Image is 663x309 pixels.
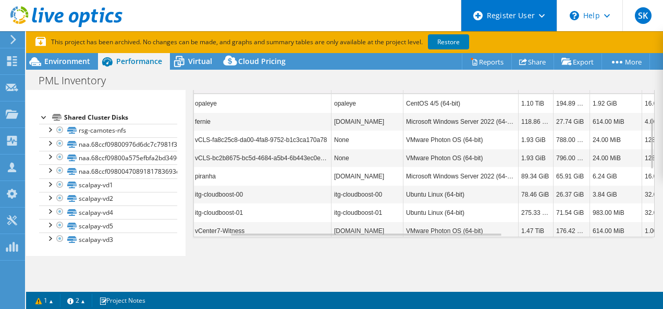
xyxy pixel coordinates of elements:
[590,222,642,240] td: Column Used Memory, Value 614.00 MiB
[590,95,642,113] td: Column Used Memory, Value 1.92 GiB
[590,131,642,149] td: Column Used Memory, Value 24.00 MiB
[590,168,642,186] td: Column Used Memory, Value 6.24 GiB
[519,168,554,186] td: Column GVDCF, Value 89.34 GiB
[403,113,519,131] td: Column GVOS, Value Microsoft Windows Server 2022 (64-bit)
[188,56,212,66] span: Virtual
[192,95,331,113] td: Column GVN, Value opaleye
[519,131,554,149] td: Column GVDCF, Value 1.93 GiB
[519,113,554,131] td: Column GVDCF, Value 118.86 GiB
[554,168,590,186] td: Column GVDUF, Value 65.91 GiB
[519,186,554,204] td: Column GVDCF, Value 78.46 GiB
[331,131,403,149] td: Column GVHN, Value None
[39,178,177,192] a: scalpay-vd1
[39,219,177,233] a: scalpay-vd5
[554,204,590,222] td: Column GVDUF, Value 71.54 GiB
[511,54,554,70] a: Share
[28,294,60,307] a: 1
[554,222,590,240] td: Column GVDUF, Value 176.42 GiB
[192,168,331,186] td: Column GVN, Value piranha
[554,131,590,149] td: Column GVDUF, Value 788.00 MiB
[192,222,331,240] td: Column GVN, Value vCenter7-Witness
[554,54,602,70] a: Export
[192,149,331,168] td: Column GVN, Value vCLS-bc2b8675-bc5d-4684-a5b4-6b443ec0e458
[39,151,177,164] a: naa.68ccf09800a575efbfa2bd34962d36af
[570,11,579,20] svg: \n
[238,56,286,66] span: Cloud Pricing
[331,186,403,204] td: Column GVHN, Value itg-cloudboost-00
[39,192,177,205] a: scalpay-vd2
[192,113,331,131] td: Column GVN, Value fernie
[403,95,519,113] td: Column GVOS, Value CentOS 4/5 (64-bit)
[35,36,546,48] p: This project has been archived. No changes can be made, and graphs and summary tables are only av...
[92,294,153,307] a: Project Notes
[554,149,590,168] td: Column GVDUF, Value 796.00 MiB
[39,124,177,137] a: rsg-camotes-nfs
[39,137,177,151] a: naa.68ccf09800976d6dc7c7981f3f360af3
[403,149,519,168] td: Column GVOS, Value VMware Photon OS (64-bit)
[519,95,554,113] td: Column GVDCF, Value 1.10 TiB
[192,186,331,204] td: Column GVN, Value itg-cloudboost-00
[64,111,177,124] div: Shared Cluster Disks
[590,204,642,222] td: Column Used Memory, Value 983.00 MiB
[590,113,642,131] td: Column Used Memory, Value 614.00 MiB
[331,149,403,168] td: Column GVHN, Value None
[519,149,554,168] td: Column GVDCF, Value 1.93 GiB
[192,204,331,222] td: Column GVN, Value itg-cloudboost-01
[554,113,590,131] td: Column GVDUF, Value 27.74 GiB
[403,168,519,186] td: Column GVOS, Value Microsoft Windows Server 2022 (64-bit)
[34,75,122,86] h1: PML Inventory
[44,56,90,66] span: Environment
[331,204,403,222] td: Column GVHN, Value itg-cloudboost-01
[60,294,92,307] a: 2
[403,131,519,149] td: Column GVOS, Value VMware Photon OS (64-bit)
[590,186,642,204] td: Column Used Memory, Value 3.84 GiB
[601,54,650,70] a: More
[554,186,590,204] td: Column GVDUF, Value 26.37 GiB
[39,164,177,178] a: naa.68ccf0980047089181783693cd72a71d
[635,7,652,24] span: SK
[193,16,655,237] div: Data grid
[428,34,469,49] a: Restore
[331,168,403,186] td: Column GVHN, Value piranha.npm.ac.uk
[462,54,512,70] a: Reports
[403,204,519,222] td: Column GVOS, Value Ubuntu Linux (64-bit)
[116,56,162,66] span: Performance
[590,149,642,168] td: Column Used Memory, Value 24.00 MiB
[519,222,554,240] td: Column GVDCF, Value 1.47 TiB
[403,222,519,240] td: Column GVOS, Value VMware Photon OS (64-bit)
[554,95,590,113] td: Column GVDUF, Value 194.89 GiB
[331,95,403,113] td: Column GVHN, Value opaleye
[331,113,403,131] td: Column GVHN, Value FERNIE.npm.ac.uk
[39,233,177,246] a: scalpay-vd3
[403,186,519,204] td: Column GVOS, Value Ubuntu Linux (64-bit)
[39,205,177,219] a: scalpay-vd4
[331,222,403,240] td: Column GVHN, Value vcenter.npm.ac.uk
[192,131,331,149] td: Column GVN, Value vCLS-fa8c25c8-da00-4fa8-9752-b1c3ca170a78
[519,204,554,222] td: Column GVDCF, Value 275.33 GiB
